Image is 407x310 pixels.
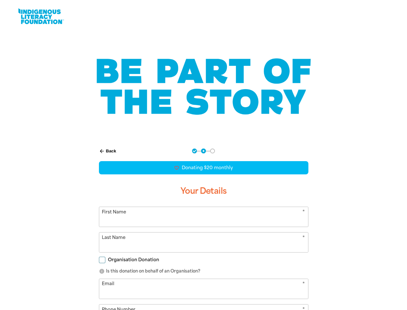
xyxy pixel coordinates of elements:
i: arrow_back [99,148,105,154]
button: Navigate to step 1 of 3 to enter your donation amount [192,149,197,153]
button: Navigate to step 2 of 3 to enter your details [201,149,206,153]
input: Organisation Donation [99,257,105,263]
h3: Your Details [99,181,308,201]
i: info [99,268,105,274]
span: Organisation Donation [108,257,159,263]
div: Donating $20 monthly [99,161,308,174]
img: Be part of the story [91,46,316,128]
button: Back [96,146,119,157]
p: Is this donation on behalf of an Organisation? [99,268,308,274]
button: Navigate to step 3 of 3 to enter your payment details [210,149,215,153]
